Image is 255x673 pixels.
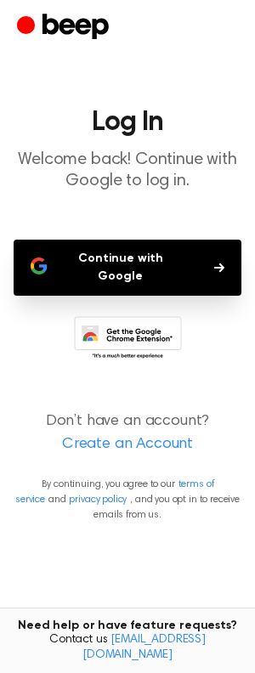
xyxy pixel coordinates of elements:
[14,477,241,523] p: By continuing, you agree to our and , and you opt in to receive emails from us.
[14,240,241,296] button: Continue with Google
[14,109,241,136] h1: Log In
[14,150,241,192] p: Welcome back! Continue with Google to log in.
[17,11,113,44] a: Beep
[82,634,206,661] a: [EMAIL_ADDRESS][DOMAIN_NAME]
[69,495,127,505] a: privacy policy
[10,633,245,663] span: Contact us
[14,410,241,456] p: Don’t have an account?
[17,433,238,456] a: Create an Account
